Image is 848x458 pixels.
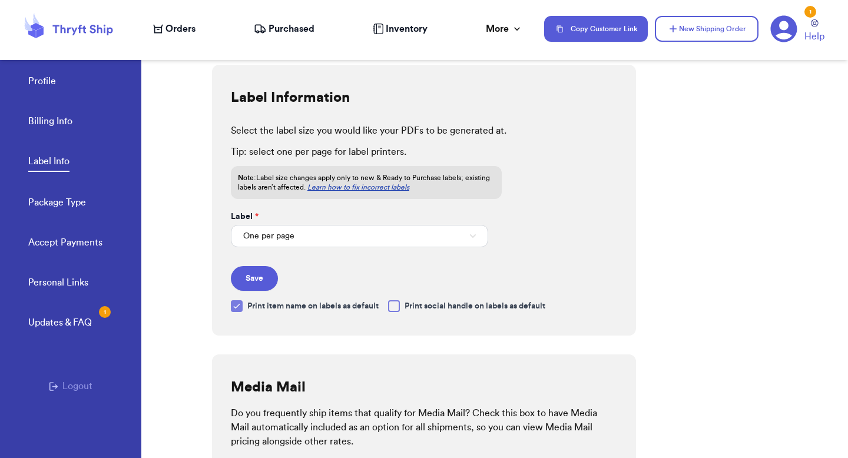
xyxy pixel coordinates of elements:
[386,22,428,36] span: Inventory
[231,145,617,159] p: Tip: select one per page for label printers.
[243,230,294,242] span: One per page
[231,124,617,138] p: Select the label size you would like your PDFs to be generated at.
[247,300,379,312] span: Print item name on labels as default
[405,300,545,312] span: Print social handle on labels as default
[544,16,648,42] button: Copy Customer Link
[231,406,617,449] p: Do you frequently ship items that qualify for Media Mail? Check this box to have Media Mail autom...
[165,22,196,36] span: Orders
[99,306,111,318] div: 1
[49,379,92,393] button: Logout
[28,316,92,332] a: Updates & FAQ1
[373,22,428,36] a: Inventory
[28,195,86,212] a: Package Type
[655,16,758,42] button: New Shipping Order
[28,316,92,330] div: Updates & FAQ
[254,22,314,36] a: Purchased
[231,88,350,107] h2: Label Information
[269,22,314,36] span: Purchased
[231,266,278,291] button: Save
[486,22,523,36] div: More
[238,174,256,181] span: Note:
[28,235,102,252] a: Accept Payments
[28,74,56,91] a: Profile
[307,184,409,191] a: Learn how to fix incorrect labels
[804,29,824,44] span: Help
[804,6,816,18] div: 1
[153,22,196,36] a: Orders
[231,211,259,223] label: Label
[231,225,488,247] button: One per page
[28,114,72,131] a: Billing Info
[804,19,824,44] a: Help
[231,378,306,397] h2: Media Mail
[770,15,797,42] a: 1
[238,173,495,192] p: Label size changes apply only to new & Ready to Purchase labels; existing labels aren’t affected.
[28,276,88,292] a: Personal Links
[28,154,69,172] a: Label Info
